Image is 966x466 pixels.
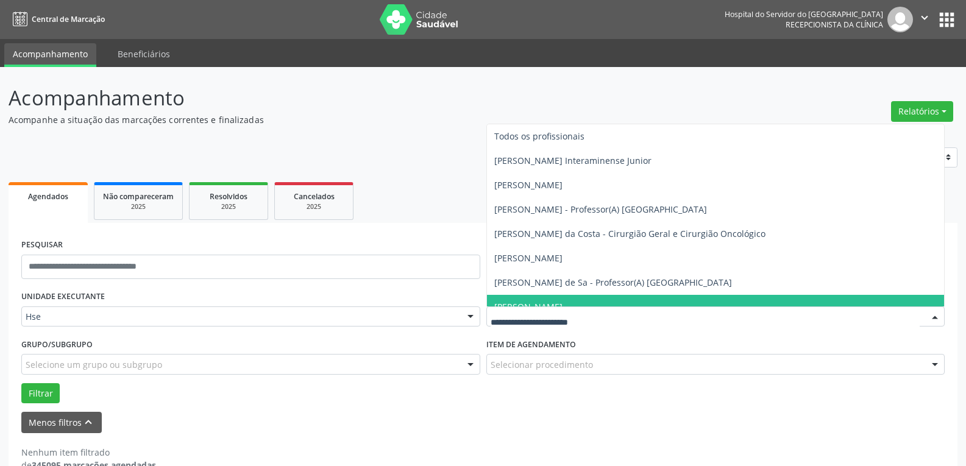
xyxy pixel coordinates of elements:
span: Central de Marcação [32,14,105,24]
p: Acompanhe a situação das marcações correntes e finalizadas [9,113,673,126]
span: Recepcionista da clínica [786,19,883,30]
div: 2025 [198,202,259,211]
button: Relatórios [891,101,953,122]
span: [PERSON_NAME] - Professor(A) [GEOGRAPHIC_DATA] [494,203,707,215]
span: [PERSON_NAME] [494,301,563,312]
div: 2025 [103,202,174,211]
span: Hse [26,311,455,323]
span: Todos os profissionais [494,130,584,142]
button: Filtrar [21,383,60,404]
div: Hospital do Servidor do [GEOGRAPHIC_DATA] [725,9,883,19]
i: keyboard_arrow_up [82,415,95,429]
div: Nenhum item filtrado [21,446,156,459]
label: Item de agendamento [486,335,576,354]
button:  [913,7,936,32]
span: [PERSON_NAME] da Costa - Cirurgião Geral e Cirurgião Oncológico [494,228,765,239]
button: Menos filtroskeyboard_arrow_up [21,412,102,433]
img: img [887,7,913,32]
span: Selecione um grupo ou subgrupo [26,358,162,371]
label: PESQUISAR [21,236,63,255]
span: [PERSON_NAME] [494,179,563,191]
label: UNIDADE EXECUTANTE [21,288,105,306]
i:  [918,11,931,24]
a: Central de Marcação [9,9,105,29]
p: Acompanhamento [9,83,673,113]
span: [PERSON_NAME] de Sa - Professor(A) [GEOGRAPHIC_DATA] [494,277,732,288]
span: Agendados [28,191,68,202]
span: Selecionar procedimento [491,358,593,371]
span: [PERSON_NAME] [494,252,563,264]
span: Resolvidos [210,191,247,202]
a: Acompanhamento [4,43,96,67]
span: Cancelados [294,191,335,202]
a: Beneficiários [109,43,179,65]
label: Grupo/Subgrupo [21,335,93,354]
span: [PERSON_NAME] Interaminense Junior [494,155,652,166]
button: apps [936,9,957,30]
span: Não compareceram [103,191,174,202]
div: 2025 [283,202,344,211]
